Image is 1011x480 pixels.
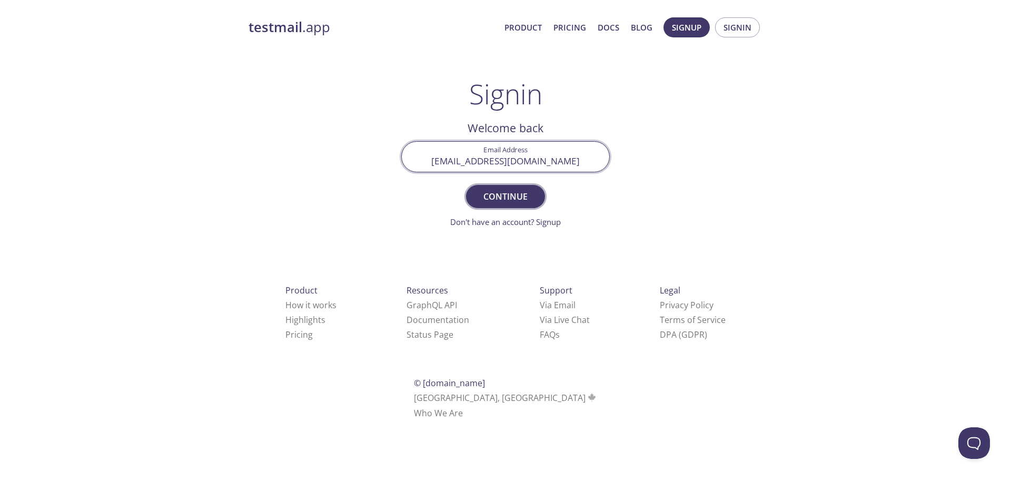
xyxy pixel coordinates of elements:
[663,17,710,37] button: Signup
[469,78,542,110] h1: Signin
[660,329,707,340] a: DPA (GDPR)
[672,21,701,34] span: Signup
[478,189,533,204] span: Continue
[598,21,619,34] a: Docs
[414,377,485,389] span: © [DOMAIN_NAME]
[631,21,652,34] a: Blog
[407,299,457,311] a: GraphQL API
[450,217,561,227] a: Don't have an account? Signup
[715,17,760,37] button: Signin
[660,285,680,296] span: Legal
[556,329,560,340] span: s
[285,285,318,296] span: Product
[466,185,545,208] button: Continue
[958,427,990,459] iframe: Help Scout Beacon - Open
[407,314,469,326] a: Documentation
[285,314,325,326] a: Highlights
[414,407,463,419] a: Who We Are
[285,329,313,340] a: Pricing
[249,18,496,36] a: testmail.app
[660,299,713,311] a: Privacy Policy
[540,285,572,296] span: Support
[285,299,336,311] a: How it works
[407,329,453,340] a: Status Page
[553,21,586,34] a: Pricing
[414,392,598,404] span: [GEOGRAPHIC_DATA], [GEOGRAPHIC_DATA]
[540,329,560,340] a: FAQ
[660,314,726,326] a: Terms of Service
[401,119,610,137] h2: Welcome back
[540,314,590,326] a: Via Live Chat
[407,285,448,296] span: Resources
[249,18,302,36] strong: testmail
[540,299,576,311] a: Via Email
[504,21,542,34] a: Product
[723,21,751,34] span: Signin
